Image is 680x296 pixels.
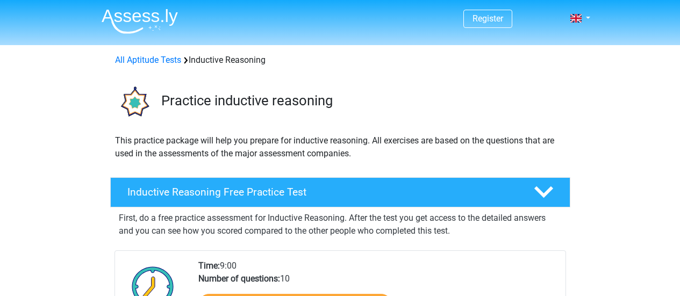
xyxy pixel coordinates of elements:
a: Inductive Reasoning Free Practice Test [106,177,575,207]
b: Time: [198,261,220,271]
div: Inductive Reasoning [111,54,570,67]
img: inductive reasoning [111,80,156,125]
h3: Practice inductive reasoning [161,92,562,109]
img: Assessly [102,9,178,34]
p: This practice package will help you prepare for inductive reasoning. All exercises are based on t... [115,134,566,160]
a: Register [473,13,503,24]
a: All Aptitude Tests [115,55,181,65]
p: First, do a free practice assessment for Inductive Reasoning. After the test you get access to th... [119,212,562,237]
b: Number of questions: [198,273,280,284]
h4: Inductive Reasoning Free Practice Test [127,186,517,198]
